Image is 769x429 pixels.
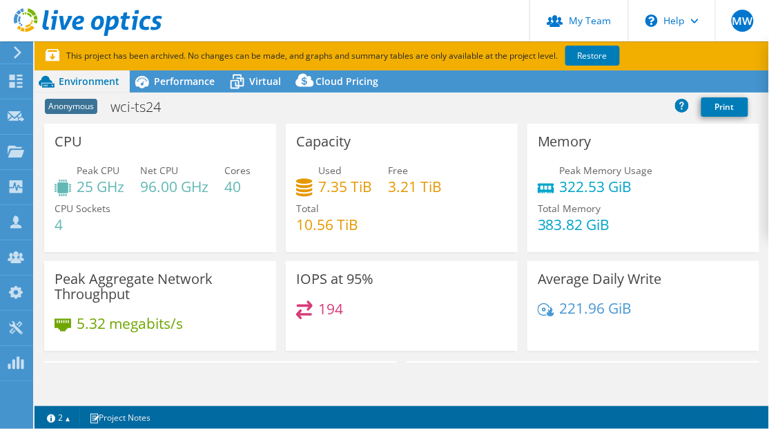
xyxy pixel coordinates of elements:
h4: 7.35 TiB [318,179,372,194]
a: Print [701,97,748,117]
span: Anonymous [45,99,97,114]
h3: Peak Aggregate Network Throughput [55,271,266,302]
span: CPU Sockets [55,202,110,215]
span: Peak Memory Usage [560,164,653,177]
h4: 96.00 GHz [140,179,208,194]
span: Virtual [249,75,281,88]
h4: 40 [224,179,251,194]
svg: \n [645,15,658,27]
h4: 4 [55,217,110,232]
span: Cloud Pricing [315,75,378,88]
h3: CPU [55,134,82,149]
span: Environment [59,75,119,88]
h4: 10.56 TiB [296,217,358,232]
p: This project has been archived. No changes can be made, and graphs and summary tables are only av... [46,48,707,64]
h4: 25 GHz [77,179,124,194]
a: 2 [37,409,80,426]
span: Performance [154,75,215,88]
h4: 3.21 TiB [388,179,442,194]
h3: IOPS at 95% [296,271,373,287]
span: Cores [224,164,251,177]
span: Total [296,202,319,215]
h3: Average Daily Write [538,271,662,287]
span: Total Memory [538,202,601,215]
h3: Memory [538,134,592,149]
h4: 383.82 GiB [538,217,610,232]
h4: 221.96 GiB [560,301,632,316]
span: Net CPU [140,164,178,177]
h4: 194 [318,301,343,316]
span: Peak CPU [77,164,119,177]
span: Used [318,164,342,177]
span: MW [732,10,754,32]
a: Project Notes [79,409,160,426]
a: Restore [565,46,620,66]
h4: 5.32 megabits/s [77,316,183,331]
h1: wci-ts24 [104,99,182,115]
span: Free [388,164,408,177]
h4: 322.53 GiB [560,179,653,194]
h3: Capacity [296,134,351,149]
